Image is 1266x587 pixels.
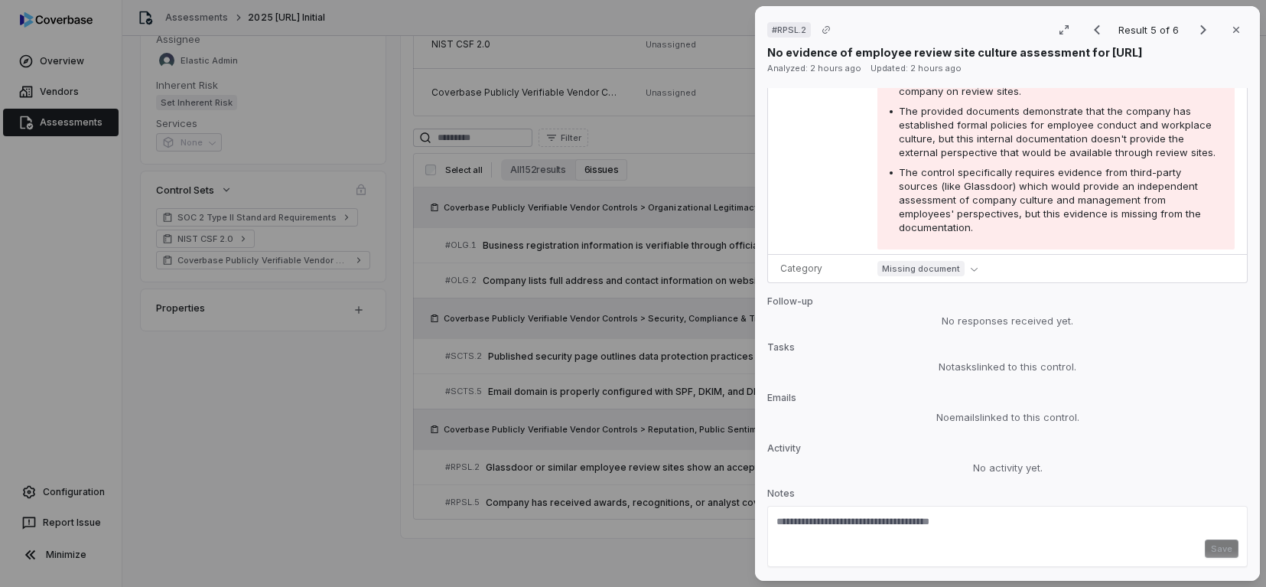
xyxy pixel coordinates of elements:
p: No evidence of employee review site culture assessment for [URL] [767,44,1142,60]
span: No tasks linked to this control. [939,360,1076,373]
span: Missing document [877,261,965,276]
p: Tasks [767,341,1248,360]
p: Notes [767,488,1248,506]
span: The control specifically requires evidence from third-party sources (like Glassdoor) which would ... [899,166,1201,233]
span: Updated: 2 hours ago [871,63,962,73]
p: Result 5 of 6 [1118,21,1182,38]
p: Activity [767,442,1248,461]
div: No responses received yet. [767,314,1248,329]
button: Previous result [1082,21,1112,39]
span: No emails linked to this control. [936,410,1079,424]
span: Analyzed: 2 hours ago [767,63,861,73]
div: No activity yet. [767,461,1248,476]
button: Copy link [812,16,840,44]
button: Next result [1188,21,1219,39]
p: Category [780,263,853,275]
span: The provided documents demonstrate that the company has established formal policies for employee ... [899,105,1216,158]
p: Emails [767,392,1248,410]
span: # RPSL.2 [772,24,806,36]
p: Follow-up [767,295,1248,314]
